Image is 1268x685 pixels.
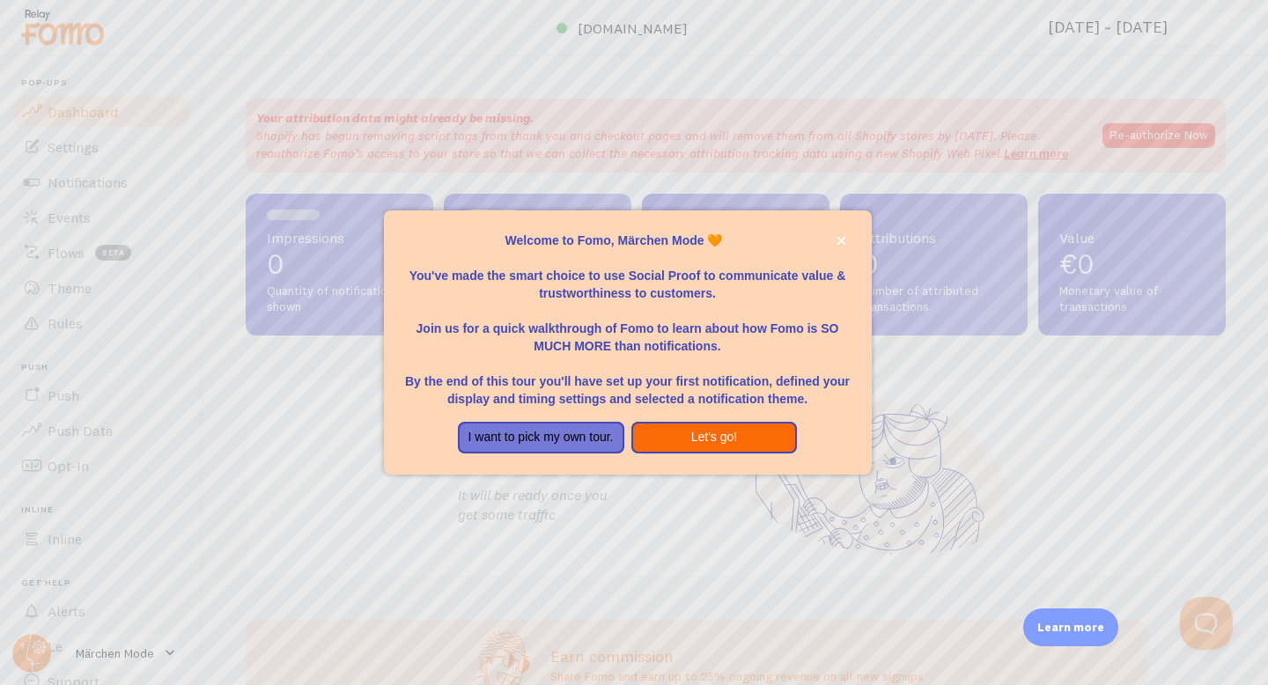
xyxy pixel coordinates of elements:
button: close, [832,232,851,250]
p: Learn more [1037,619,1104,636]
p: Join us for a quick walkthrough of Fomo to learn about how Fomo is SO MUCH MORE than notifications. [405,302,851,355]
div: Learn more [1023,608,1118,646]
p: You've made the smart choice to use Social Proof to communicate value & trustworthiness to custom... [405,249,851,302]
button: I want to pick my own tour. [458,422,624,453]
div: Welcome to Fomo, Märchen Mode 🧡You&amp;#39;ve made the smart choice to use Social Proof to commun... [384,210,872,475]
button: Let's go! [631,422,798,453]
p: Welcome to Fomo, Märchen Mode 🧡 [405,232,851,249]
p: By the end of this tour you'll have set up your first notification, defined your display and timi... [405,355,851,408]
